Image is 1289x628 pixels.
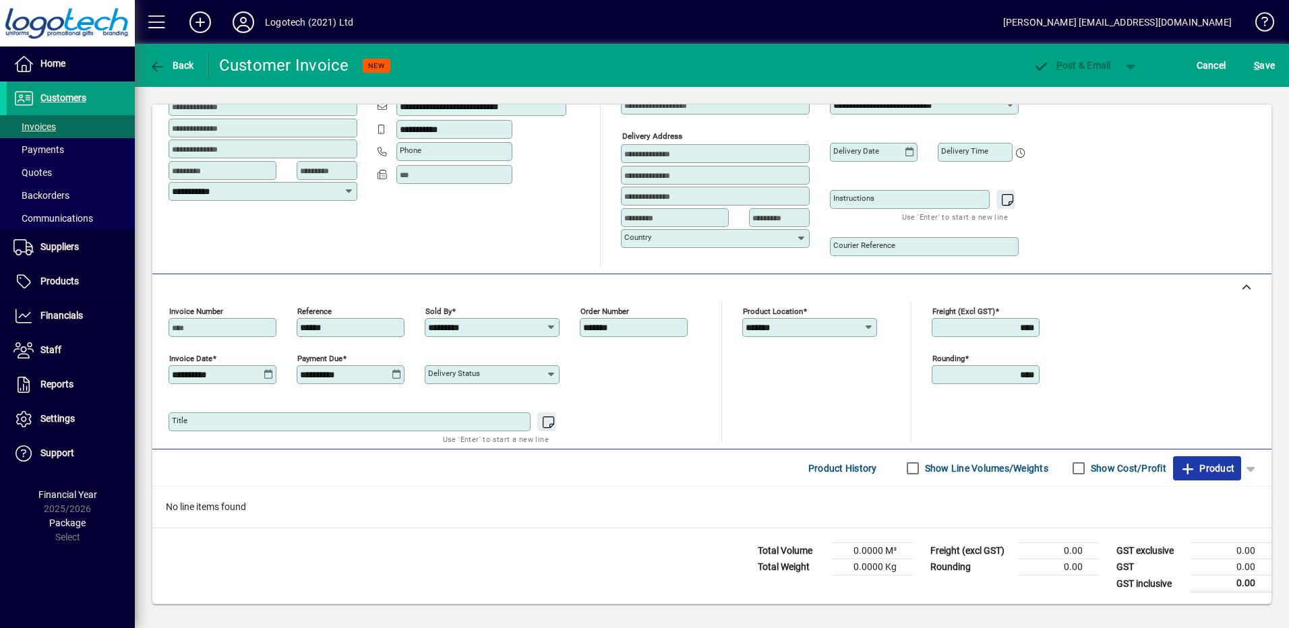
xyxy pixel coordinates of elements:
[751,543,832,559] td: Total Volume
[443,431,549,447] mat-hint: Use 'Enter' to start a new line
[13,167,52,178] span: Quotes
[833,146,879,156] mat-label: Delivery date
[1003,11,1232,33] div: [PERSON_NAME] [EMAIL_ADDRESS][DOMAIN_NAME]
[179,10,222,34] button: Add
[13,213,93,224] span: Communications
[40,379,73,389] span: Reports
[40,241,79,252] span: Suppliers
[7,47,135,81] a: Home
[7,299,135,333] a: Financials
[1110,543,1191,559] td: GST exclusive
[265,11,353,33] div: Logotech (2021) Ltd
[172,416,187,425] mat-label: Title
[13,144,64,155] span: Payments
[1110,575,1191,592] td: GST inclusive
[932,354,965,363] mat-label: Rounding
[7,115,135,138] a: Invoices
[1056,60,1062,71] span: P
[743,307,803,316] mat-label: Product location
[1018,559,1099,575] td: 0.00
[428,369,480,378] mat-label: Delivery status
[152,486,1271,528] div: No line items found
[1251,53,1278,77] button: Save
[146,53,198,77] button: Back
[40,344,61,355] span: Staff
[1180,458,1234,479] span: Product
[924,543,1018,559] td: Freight (excl GST)
[222,10,265,34] button: Profile
[169,307,223,316] mat-label: Invoice number
[941,146,988,156] mat-label: Delivery time
[1018,543,1099,559] td: 0.00
[40,92,86,103] span: Customers
[40,447,74,458] span: Support
[7,184,135,207] a: Backorders
[624,232,651,242] mat-label: Country
[38,489,97,500] span: Financial Year
[1193,53,1230,77] button: Cancel
[7,230,135,264] a: Suppliers
[932,307,995,316] mat-label: Freight (excl GST)
[924,559,1018,575] td: Rounding
[1173,456,1241,480] button: Product
[1191,543,1271,559] td: 0.00
[49,517,86,528] span: Package
[425,307,452,316] mat-label: Sold by
[1254,60,1259,71] span: S
[7,334,135,367] a: Staff
[1191,559,1271,575] td: 0.00
[751,559,832,575] td: Total Weight
[135,53,209,77] app-page-header-button: Back
[1026,53,1118,77] button: Post & Email
[40,58,65,69] span: Home
[833,193,874,203] mat-label: Instructions
[1110,559,1191,575] td: GST
[1245,3,1272,46] a: Knowledge Base
[40,310,83,321] span: Financials
[7,437,135,470] a: Support
[219,55,349,76] div: Customer Invoice
[7,368,135,402] a: Reports
[922,462,1048,475] label: Show Line Volumes/Weights
[902,209,1008,224] mat-hint: Use 'Enter' to start a new line
[368,61,385,70] span: NEW
[297,354,342,363] mat-label: Payment due
[7,138,135,161] a: Payments
[40,276,79,286] span: Products
[580,307,629,316] mat-label: Order number
[13,190,69,201] span: Backorders
[1088,462,1166,475] label: Show Cost/Profit
[832,543,913,559] td: 0.0000 M³
[297,307,332,316] mat-label: Reference
[808,458,877,479] span: Product History
[803,456,882,480] button: Product History
[13,121,56,132] span: Invoices
[7,161,135,184] a: Quotes
[1033,60,1111,71] span: ost & Email
[1197,55,1226,76] span: Cancel
[169,354,212,363] mat-label: Invoice date
[40,413,75,424] span: Settings
[1254,55,1275,76] span: ave
[7,207,135,230] a: Communications
[833,241,895,250] mat-label: Courier Reference
[7,265,135,299] a: Products
[400,146,421,155] mat-label: Phone
[1191,575,1271,592] td: 0.00
[832,559,913,575] td: 0.0000 Kg
[149,60,194,71] span: Back
[7,402,135,436] a: Settings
